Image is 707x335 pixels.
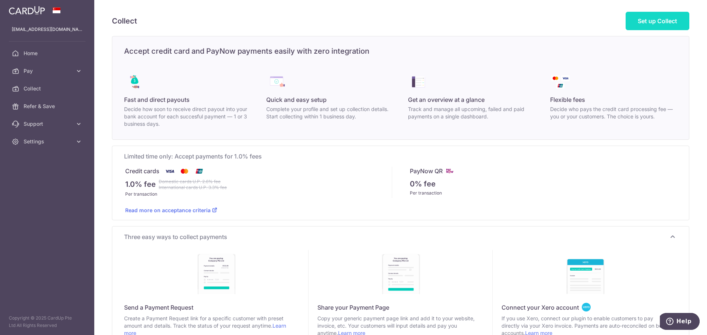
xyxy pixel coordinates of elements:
div: Send a Payment Request [124,303,308,312]
div: Per transaction [125,190,392,198]
p: PayNow QR [410,167,443,175]
img: discover-payment-pages-940d318898c69d434d935dddd9c2ffb4de86cb20fe041a80db9227a4a91428ac.jpg [379,250,423,294]
img: collect_benefits-direct_payout-68d016c079b23098044efbcd1479d48bd02143683a084563df2606996dc465b2.png [124,72,145,92]
span: Help [17,5,32,12]
p: Decide how soon to receive direct payout into your bank account for each succesful payment — 1 or... [124,106,252,128]
p: [EMAIL_ADDRESS][DOMAIN_NAME] [12,26,82,33]
span: Get an overview at a glance [408,95,485,104]
img: Visa [162,167,177,176]
img: collect_benefits-quick_setup-238ffe9d55e53beed05605bc46673ff5ef3689472e416b62ebc7d0ab8d3b3a0b.png [266,72,287,92]
strike: Domestic cards U.P. 2.6% fee International cards U.P. 3.3% fee [159,179,227,190]
img: collect_benefits-payment-logos-dce544b9a714b2bc395541eb8d6324069de0a0c65b63ad9c2b4d71e4e11ae343.png [550,72,571,92]
span: Settings [24,138,72,145]
p: Decide who pays the credit card processing fee — you or your customers. The choice is yours. [550,106,678,120]
img: <span class="translation_missing" title="translation missing: en.company.collect_payees.collectio... [582,303,591,312]
p: 1.0% fee [125,179,156,190]
div: Connect your Xero account [502,303,677,312]
img: discover-xero-sg-b5e0f4a20565c41d343697c4b648558ec96bb2b1b9ca64f21e4d1c2465932dfb.jpg [563,250,607,294]
span: Pay [24,67,72,75]
h5: Accept credit card and PayNow payments easily with zero integration [112,45,689,57]
span: Home [24,50,72,57]
span: Support [24,120,72,128]
img: CardUp [9,6,45,15]
div: Per transaction [410,189,676,197]
span: Three easy ways to collect payments [124,232,668,241]
img: discover-payment-requests-886a7fde0c649710a92187107502557eb2ad8374a8eb2e525e76f9e186b9ffba.jpg [194,250,238,294]
img: paynow-md-4fe65508ce96feda548756c5ee0e473c78d4820b8ea51387c6e4ad89e58a5e61.png [446,167,454,175]
div: Share your Payment Page [317,303,493,312]
span: Flexible fees [550,95,585,104]
img: collect_benefits-all-in-one-overview-ecae168be53d4dea631b4473abdc9059fc34e556e287cb8dd7d0b18560f7... [408,72,429,92]
span: Collect [24,85,72,92]
p: Three easy ways to collect payments [124,232,677,241]
p: Complete your profile and set up collection details. Start collecting within 1 business day. [266,106,394,120]
a: Read more on acceptance criteria [125,207,217,213]
span: Refer & Save [24,103,72,110]
span: Limited time only: Accept payments for 1.0% fees [124,152,677,161]
span: Quick and easy setup [266,95,327,104]
img: Mastercard [177,167,192,176]
span: Set up Collect [638,17,677,25]
h5: Collect [112,15,137,27]
a: Set up Collect [626,12,689,30]
span: Fast and direct payouts [124,95,190,104]
p: Credit cards [125,167,159,176]
img: Union Pay [192,167,207,176]
p: 0% fee [410,178,436,189]
p: Track and manage all upcoming, failed and paid payments on a single dashboard. [408,106,535,120]
iframe: Opens a widget where you can find more information [660,313,700,331]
